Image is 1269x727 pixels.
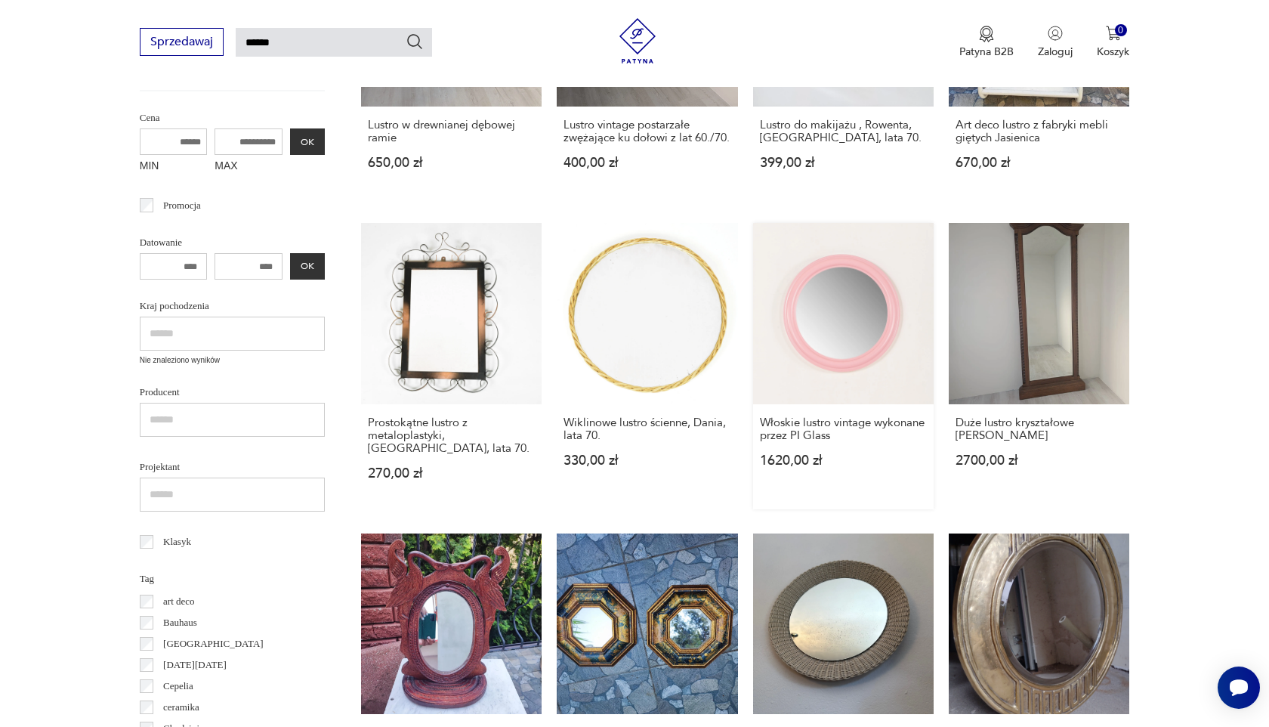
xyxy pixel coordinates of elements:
[949,223,1129,509] a: Duże lustro kryształowe Collaudo MobilbraccoDuże lustro kryształowe [PERSON_NAME]2700,00 zł
[979,26,994,42] img: Ikona medalu
[290,253,325,280] button: OK
[361,223,542,509] a: Prostokątne lustro z metaloplastyki, Niemcy, lata 70.Prostokątne lustro z metaloplastyki, [GEOGRA...
[163,534,191,550] p: Klasyk
[557,223,737,509] a: Wiklinowe lustro ścienne, Dania, lata 70.Wiklinowe lustro ścienne, Dania, lata 70.330,00 zł
[368,467,535,480] p: 270,00 zł
[1115,24,1128,37] div: 0
[956,156,1122,169] p: 670,00 zł
[140,28,224,56] button: Sprzedawaj
[140,234,325,251] p: Datowanie
[140,155,208,179] label: MIN
[406,32,424,51] button: Szukaj
[140,110,325,126] p: Cena
[163,678,193,695] p: Cepelia
[140,38,224,48] a: Sprzedawaj
[956,454,1122,467] p: 2700,00 zł
[163,699,199,716] p: ceramika
[615,18,660,63] img: Patyna - sklep z meblami i dekoracjami vintage
[290,128,325,155] button: OK
[1218,667,1260,709] iframe: Smartsupp widget button
[368,156,535,169] p: 650,00 zł
[1038,45,1073,59] p: Zaloguj
[215,155,283,179] label: MAX
[163,197,201,214] p: Promocja
[1048,26,1063,41] img: Ikonka użytkownika
[140,459,325,475] p: Projektant
[1097,45,1129,59] p: Koszyk
[140,384,325,401] p: Producent
[140,298,325,314] p: Kraj pochodzenia
[760,119,927,144] h3: Lustro do makijażu , Rowenta, [GEOGRAPHIC_DATA], lata 70.
[760,156,927,169] p: 399,00 zł
[140,571,325,587] p: Tag
[760,454,927,467] p: 1620,00 zł
[1097,26,1129,59] button: 0Koszyk
[163,657,227,673] p: [DATE][DATE]
[760,416,927,442] h3: Włoskie lustro vintage wykonane przez PI Glass
[163,593,195,610] p: art deco
[368,416,535,455] h3: Prostokątne lustro z metaloplastyki, [GEOGRAPHIC_DATA], lata 70.
[140,354,325,367] p: Nie znaleziono wyników
[163,614,197,631] p: Bauhaus
[959,26,1014,59] a: Ikona medaluPatyna B2B
[563,119,730,144] h3: Lustro vintage postarzałe zwężające ku dołowi z lat 60./70.
[563,416,730,442] h3: Wiklinowe lustro ścienne, Dania, lata 70.
[956,119,1122,144] h3: Art deco lustro z fabryki mebli giętych Jasienica
[959,45,1014,59] p: Patyna B2B
[1106,26,1121,41] img: Ikona koszyka
[956,416,1122,442] h3: Duże lustro kryształowe [PERSON_NAME]
[163,636,264,652] p: [GEOGRAPHIC_DATA]
[753,223,934,509] a: Włoskie lustro vintage wykonane przez PI GlassWłoskie lustro vintage wykonane przez PI Glass1620,...
[1038,26,1073,59] button: Zaloguj
[368,119,535,144] h3: Lustro w drewnianej dębowej ramie
[563,156,730,169] p: 400,00 zł
[563,454,730,467] p: 330,00 zł
[959,26,1014,59] button: Patyna B2B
